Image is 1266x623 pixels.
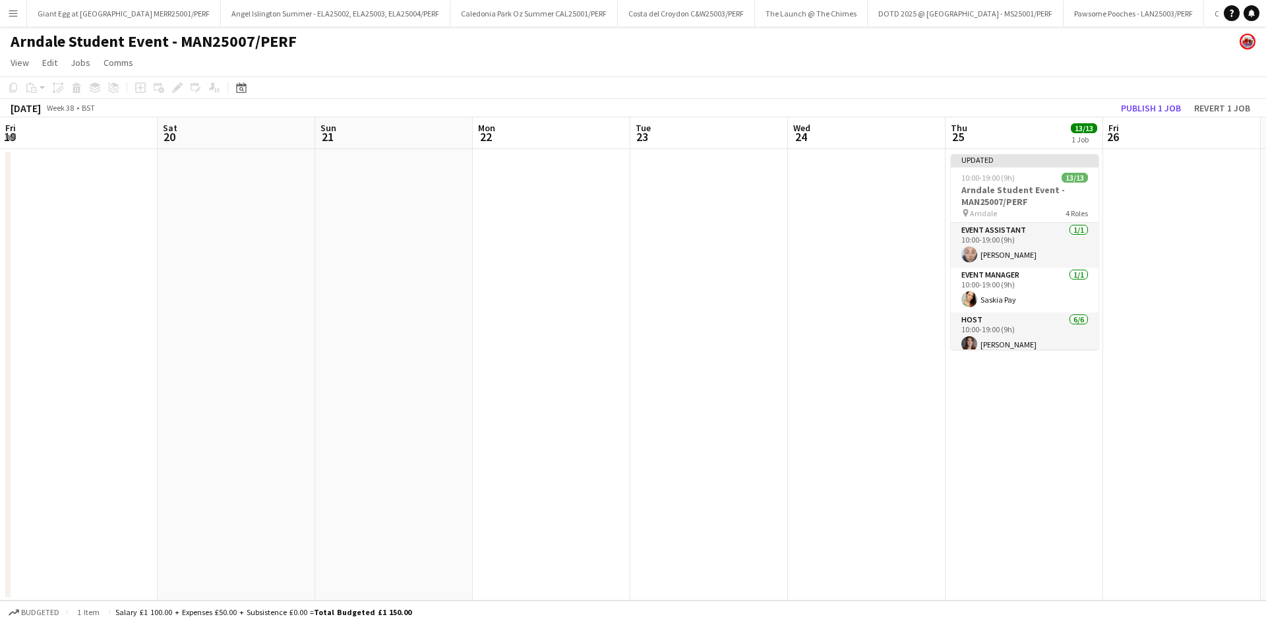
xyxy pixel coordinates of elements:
span: 23 [634,129,651,144]
span: Fri [5,122,16,134]
button: Publish 1 job [1116,100,1186,117]
app-card-role: Host6/610:00-19:00 (9h)[PERSON_NAME] [951,312,1099,453]
span: 4 Roles [1066,208,1088,218]
div: Updated [951,154,1099,165]
span: Arndale [970,208,997,218]
a: Comms [98,54,138,71]
span: 21 [318,129,336,144]
button: Caledonia Park Oz Summer CAL25001/PERF [450,1,618,26]
span: Week 38 [44,103,76,113]
span: 25 [949,129,967,144]
span: 13/13 [1062,173,1088,183]
span: 1 item [73,607,104,617]
div: [DATE] [11,102,41,115]
span: Mon [478,122,495,134]
span: 13/13 [1071,123,1097,133]
span: Jobs [71,57,90,69]
span: 24 [791,129,810,144]
app-user-avatar: Bakehouse Costume [1240,34,1255,49]
h1: Arndale Student Event - MAN25007/PERF [11,32,297,51]
a: Jobs [65,54,96,71]
span: Comms [104,57,133,69]
span: 19 [3,129,16,144]
button: Budgeted [7,605,61,620]
span: Thu [951,122,967,134]
span: Fri [1108,122,1119,134]
h3: Arndale Student Event - MAN25007/PERF [951,184,1099,208]
button: Costa del Croydon C&W25003/PERF [618,1,755,26]
span: Budgeted [21,608,59,617]
button: The Launch @ The Chimes [755,1,868,26]
span: Tue [636,122,651,134]
span: 22 [476,129,495,144]
span: Wed [793,122,810,134]
div: 1 Job [1071,134,1097,144]
span: Sun [320,122,336,134]
button: Revert 1 job [1189,100,1255,117]
app-card-role: Event Assistant1/110:00-19:00 (9h)[PERSON_NAME] [951,223,1099,268]
button: Giant Egg at [GEOGRAPHIC_DATA] MERR25001/PERF [27,1,221,26]
button: Angel Islington Summer - ELA25002, ELA25003, ELA25004/PERF [221,1,450,26]
a: View [5,54,34,71]
button: Pawsome Pooches - LAN25003/PERF [1064,1,1204,26]
div: Salary £1 100.00 + Expenses £50.00 + Subsistence £0.00 = [115,607,411,617]
div: BST [82,103,95,113]
span: Total Budgeted £1 150.00 [314,607,411,617]
span: View [11,57,29,69]
span: Sat [163,122,177,134]
span: 10:00-19:00 (9h) [961,173,1015,183]
span: Edit [42,57,57,69]
span: 20 [161,129,177,144]
span: 26 [1106,129,1119,144]
app-job-card: Updated10:00-19:00 (9h)13/13Arndale Student Event - MAN25007/PERF Arndale4 RolesEvent Assistant1/... [951,154,1099,349]
a: Edit [37,54,63,71]
button: DOTD 2025 @ [GEOGRAPHIC_DATA] - MS25001/PERF [868,1,1064,26]
app-card-role: Event Manager1/110:00-19:00 (9h)Saskia Pay [951,268,1099,312]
